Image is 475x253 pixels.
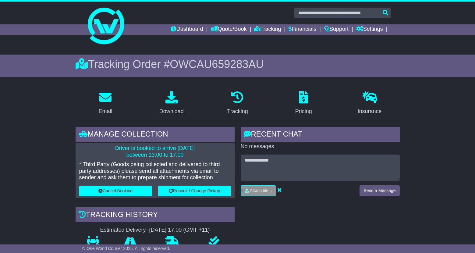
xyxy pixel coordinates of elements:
[76,207,235,224] div: Tracking history
[76,127,235,143] div: Manage collection
[227,107,248,116] div: Tracking
[155,89,188,118] a: Download
[171,24,203,35] a: Dashboard
[254,24,281,35] a: Tracking
[241,127,400,143] div: RECENT CHAT
[291,89,316,118] a: Pricing
[358,107,382,116] div: Insurance
[241,143,400,150] p: No messages
[223,89,252,118] a: Tracking
[76,58,400,71] div: Tracking Order #
[79,161,231,181] p: * Third Party (Goods being collected and delivered to third party addresses) please send all atta...
[76,227,235,233] div: Estimated Delivery -
[354,89,386,118] a: Insurance
[211,24,246,35] a: Quote/Book
[295,107,312,116] div: Pricing
[79,145,231,158] p: Driver is booked to arrive [DATE] between 13:00 to 17:00
[324,24,349,35] a: Support
[94,89,116,118] a: Email
[149,227,210,233] div: [DATE] 17:00 (GMT +11)
[289,24,316,35] a: Financials
[159,107,184,116] div: Download
[360,185,399,196] button: Send a Message
[158,186,231,196] button: Rebook / Change Pickup
[98,107,112,116] div: Email
[170,58,264,70] span: OWCAU659283AU
[82,246,170,251] span: © One World Courier 2025. All rights reserved.
[356,24,383,35] a: Settings
[79,186,152,196] button: Cancel Booking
